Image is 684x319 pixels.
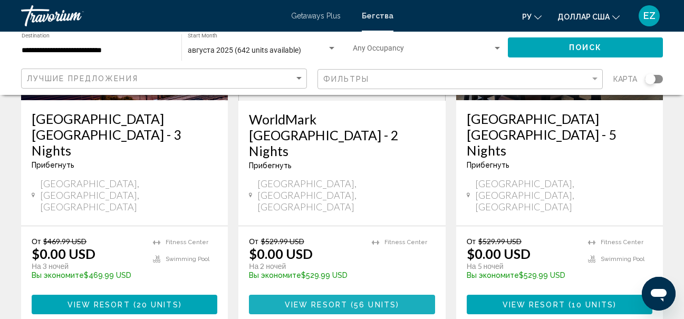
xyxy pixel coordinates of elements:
[467,111,652,158] a: [GEOGRAPHIC_DATA] [GEOGRAPHIC_DATA] - 5 Nights
[257,178,435,212] span: [GEOGRAPHIC_DATA], [GEOGRAPHIC_DATA], [GEOGRAPHIC_DATA]
[643,10,656,21] font: EZ
[503,301,565,309] span: View Resort
[522,9,542,24] button: Изменить язык
[166,256,209,263] span: Swimming Pool
[467,246,531,262] p: $0.00 USD
[354,301,396,309] span: 56 units
[572,301,613,309] span: 10 units
[249,295,435,314] button: View Resort(56 units)
[249,246,313,262] p: $0.00 USD
[522,13,532,21] font: ру
[130,301,182,309] span: ( )
[565,301,616,309] span: ( )
[384,239,427,246] span: Fitness Center
[557,9,620,24] button: Изменить валюту
[40,178,217,212] span: [GEOGRAPHIC_DATA], [GEOGRAPHIC_DATA], [GEOGRAPHIC_DATA]
[249,237,258,246] span: От
[188,46,301,54] span: августа 2025 (642 units available)
[557,13,610,21] font: доллар США
[32,111,217,158] a: [GEOGRAPHIC_DATA] [GEOGRAPHIC_DATA] - 3 Nights
[569,44,602,52] span: Поиск
[362,12,393,20] a: Бегства
[642,277,676,311] iframe: Кнопка запуска окна обмена сообщениями
[43,237,86,246] span: $469.99 USD
[261,237,304,246] span: $529.99 USD
[249,271,301,279] span: Вы экономите
[249,111,435,159] a: WorldMark [GEOGRAPHIC_DATA] - 2 Nights
[249,271,361,279] p: $529.99 USD
[249,161,292,170] span: Прибегнуть
[601,256,644,263] span: Swimming Pool
[249,262,361,271] p: На 2 ночей
[467,271,519,279] span: Вы экономите
[467,295,652,314] button: View Resort(10 units)
[467,161,509,169] span: Прибегнуть
[32,271,142,279] p: $469.99 USD
[32,295,217,314] button: View Resort(20 units)
[291,12,341,20] a: Getaways Plus
[32,262,142,271] p: На 3 ночей
[21,5,281,26] a: Травориум
[27,74,138,83] span: Лучшие предложения
[323,75,370,83] span: Фильтры
[32,246,95,262] p: $0.00 USD
[467,237,476,246] span: От
[27,74,304,83] mat-select: Sort by
[317,69,603,90] button: Filter
[467,262,577,271] p: На 5 ночей
[635,5,663,27] button: Меню пользователя
[601,239,643,246] span: Fitness Center
[32,271,84,279] span: Вы экономите
[285,301,348,309] span: View Resort
[475,178,652,212] span: [GEOGRAPHIC_DATA], [GEOGRAPHIC_DATA], [GEOGRAPHIC_DATA]
[508,37,663,57] button: Поиск
[478,237,522,246] span: $529.99 USD
[68,301,130,309] span: View Resort
[32,237,41,246] span: От
[467,271,577,279] p: $529.99 USD
[348,301,399,309] span: ( )
[32,161,74,169] span: Прибегнуть
[166,239,208,246] span: Fitness Center
[613,72,637,86] span: карта
[137,301,179,309] span: 20 units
